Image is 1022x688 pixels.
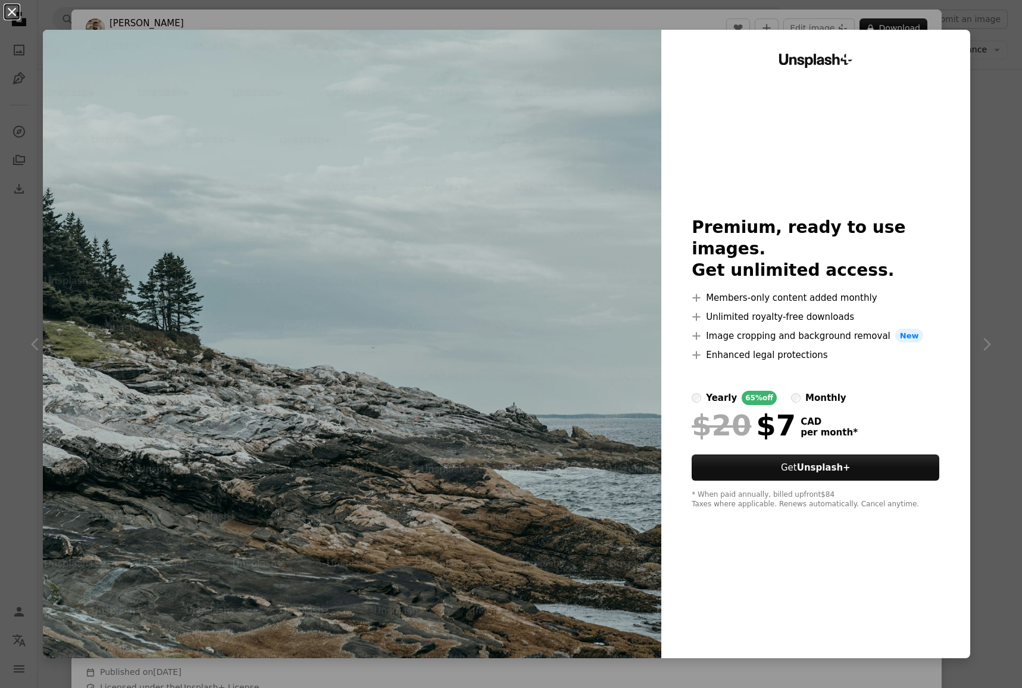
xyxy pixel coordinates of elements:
input: monthly [791,393,801,403]
div: monthly [805,391,846,405]
span: $20 [692,410,751,441]
span: New [895,329,924,343]
strong: Unsplash+ [797,462,851,473]
h2: Premium, ready to use images. Get unlimited access. [692,217,939,281]
li: Image cropping and background removal [692,329,939,343]
div: yearly [706,391,737,405]
li: Members-only content added monthly [692,291,939,305]
div: 65% off [742,391,777,405]
li: Unlimited royalty-free downloads [692,310,939,324]
span: CAD [801,416,858,427]
div: * When paid annually, billed upfront $84 Taxes where applicable. Renews automatically. Cancel any... [692,490,939,509]
span: per month * [801,427,858,438]
li: Enhanced legal protections [692,348,939,362]
button: GetUnsplash+ [692,454,939,481]
input: yearly65%off [692,393,701,403]
div: $7 [692,410,796,441]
